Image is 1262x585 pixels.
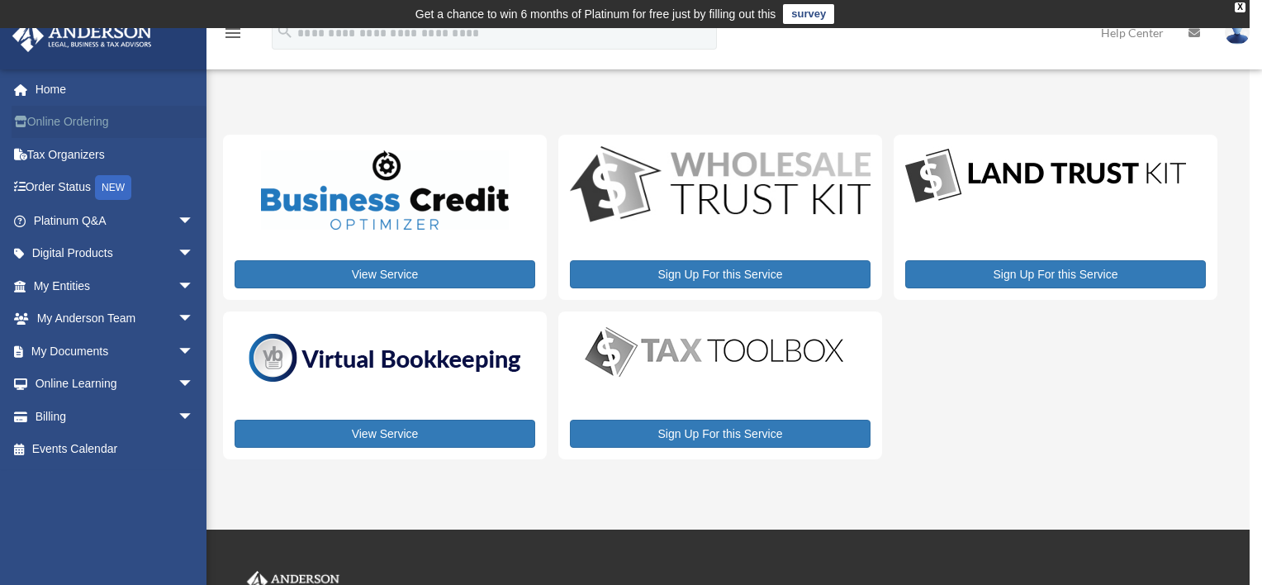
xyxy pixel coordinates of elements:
[12,171,219,205] a: Order StatusNEW
[905,260,1206,288] a: Sign Up For this Service
[178,400,211,434] span: arrow_drop_down
[178,335,211,369] span: arrow_drop_down
[570,260,871,288] a: Sign Up For this Service
[276,22,294,40] i: search
[12,400,219,433] a: Billingarrow_drop_down
[12,204,219,237] a: Platinum Q&Aarrow_drop_down
[12,433,219,466] a: Events Calendar
[570,420,871,448] a: Sign Up For this Service
[235,420,535,448] a: View Service
[12,335,219,368] a: My Documentsarrow_drop_down
[570,323,859,381] img: taxtoolbox_new-1.webp
[12,73,219,106] a: Home
[570,146,871,226] img: WS-Trust-Kit-lgo-1.jpg
[415,4,776,24] div: Get a chance to win 6 months of Platinum for free just by filling out this
[178,204,211,238] span: arrow_drop_down
[95,175,131,200] div: NEW
[12,269,219,302] a: My Entitiesarrow_drop_down
[12,368,219,401] a: Online Learningarrow_drop_down
[905,146,1186,207] img: LandTrust_lgo-1.jpg
[178,237,211,271] span: arrow_drop_down
[1235,2,1245,12] div: close
[178,368,211,402] span: arrow_drop_down
[783,4,834,24] a: survey
[223,29,243,43] a: menu
[12,302,219,335] a: My Anderson Teamarrow_drop_down
[223,23,243,43] i: menu
[178,269,211,303] span: arrow_drop_down
[12,138,219,171] a: Tax Organizers
[12,106,219,139] a: Online Ordering
[1225,21,1250,45] img: User Pic
[178,302,211,336] span: arrow_drop_down
[235,260,535,288] a: View Service
[12,237,211,270] a: Digital Productsarrow_drop_down
[7,20,157,52] img: Anderson Advisors Platinum Portal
